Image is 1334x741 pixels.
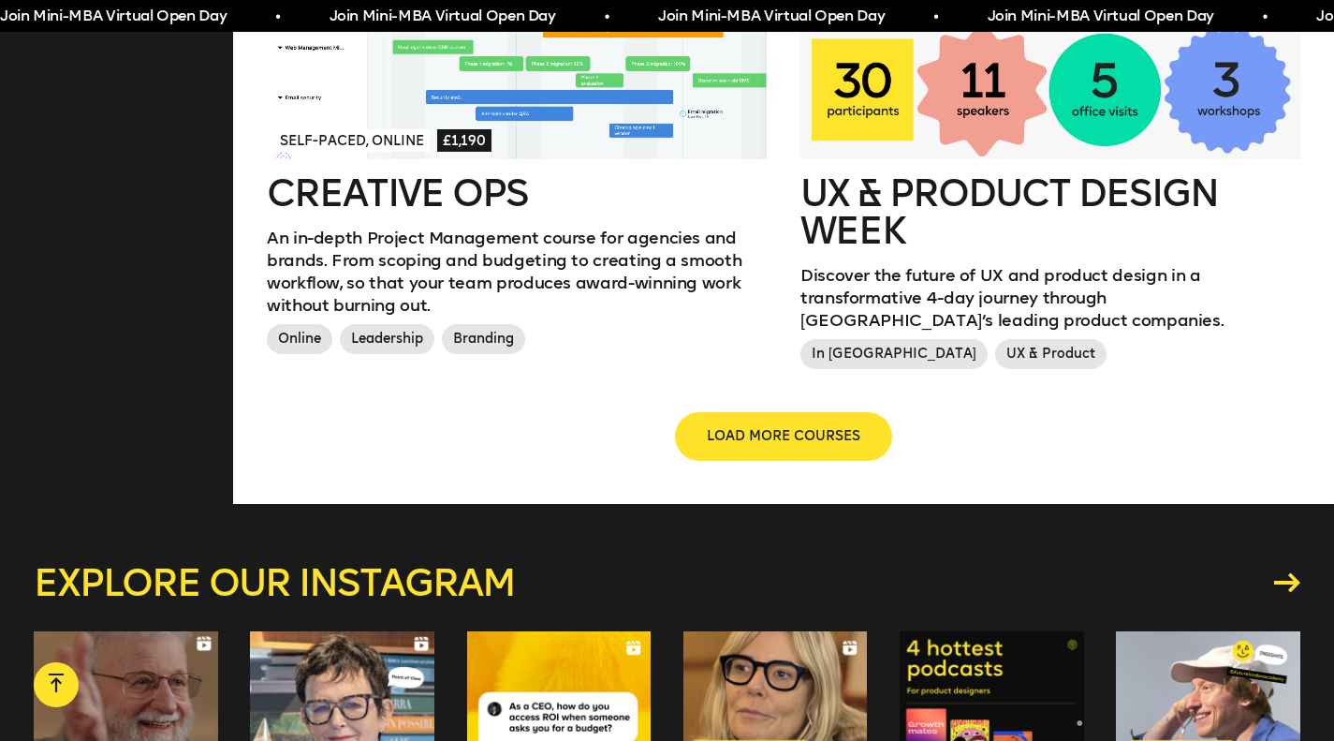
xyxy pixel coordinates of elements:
[34,564,1301,601] a: Explore our instagram
[267,227,767,317] p: An in-depth Project Management course for agencies and brands. From scoping and budgeting to crea...
[707,427,860,446] span: LOAD MORE COURSES
[1262,6,1267,28] span: •
[933,6,938,28] span: •
[437,129,491,152] span: £1,190
[677,414,890,459] button: LOAD MORE COURSES
[267,324,332,354] span: Online
[604,6,608,28] span: •
[340,324,434,354] span: Leadership
[800,264,1300,332] p: Discover the future of UX and product design in a transformative 4-day journey through [GEOGRAPHI...
[800,174,1300,249] h2: UX & Product Design Week
[275,6,280,28] span: •
[274,129,430,152] span: Self-paced, Online
[800,339,988,369] span: In [GEOGRAPHIC_DATA]
[267,174,767,212] h2: Creative Ops
[442,324,525,354] span: Branding
[995,339,1107,369] span: UX & Product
